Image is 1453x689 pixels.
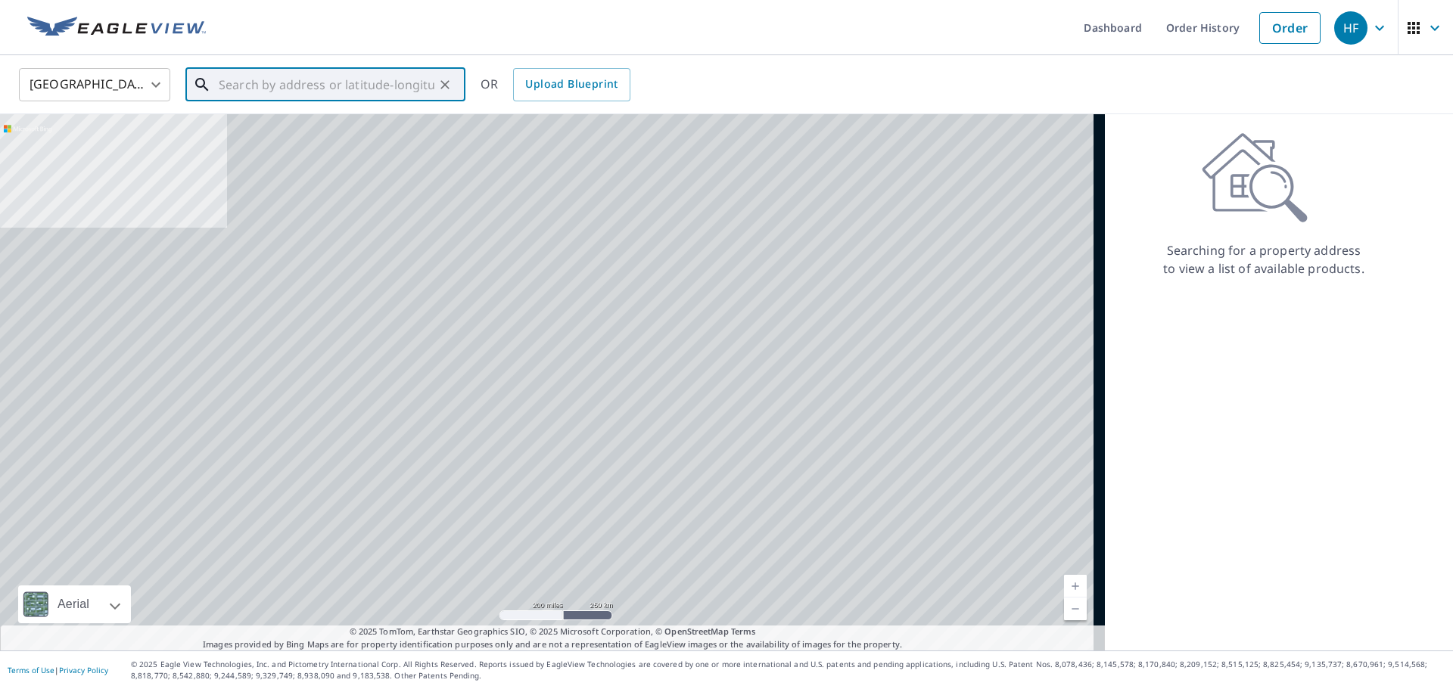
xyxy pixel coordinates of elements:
p: Searching for a property address to view a list of available products. [1162,241,1365,278]
a: Terms of Use [8,665,54,675]
div: [GEOGRAPHIC_DATA] [19,64,170,106]
button: Clear [434,74,456,95]
div: HF [1334,11,1367,45]
a: Upload Blueprint [513,68,630,101]
div: Aerial [53,585,94,623]
span: © 2025 TomTom, Earthstar Geographics SIO, © 2025 Microsoft Corporation, © [350,625,756,638]
a: Privacy Policy [59,665,108,675]
input: Search by address or latitude-longitude [219,64,434,106]
div: OR [481,68,630,101]
p: | [8,666,108,675]
a: Current Level 5, Zoom In [1064,575,1087,597]
p: © 2025 Eagle View Technologies, Inc. and Pictometry International Corp. All Rights Reserved. Repo... [131,659,1445,681]
div: Aerial [18,585,131,623]
a: Current Level 5, Zoom Out [1064,597,1087,620]
a: Order [1259,12,1321,44]
span: Upload Blueprint [525,75,618,94]
a: OpenStreetMap [664,625,728,637]
img: EV Logo [27,17,206,39]
a: Terms [731,625,756,637]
